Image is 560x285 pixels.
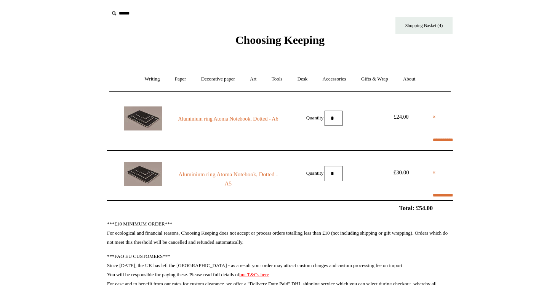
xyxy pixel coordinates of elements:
[396,69,422,89] a: About
[176,114,280,124] a: Aluminium ring Atoma Notebook, Dotted - A6
[235,40,325,45] a: Choosing Keeping
[316,69,353,89] a: Accessories
[194,69,242,89] a: Decorative paper
[306,170,324,176] label: Quantity
[138,69,167,89] a: Writing
[433,113,436,122] a: ×
[384,168,418,177] div: £30.00
[291,69,315,89] a: Desk
[354,69,395,89] a: Gifts & Wrap
[124,162,162,186] img: Aluminium ring Atoma Notebook, Dotted - A5
[384,113,418,122] div: £24.00
[168,69,193,89] a: Paper
[395,17,453,34] a: Shopping Basket (4)
[432,168,436,177] a: ×
[90,204,470,212] h2: Total: £54.00
[239,272,269,277] a: our T&Cs here
[243,69,263,89] a: Art
[176,170,280,188] a: Aluminium ring Atoma Notebook, Dotted - A5
[107,219,453,247] p: ***£10 MINIMUM ORDER*** For ecological and financial reasons, Choosing Keeping does not accept or...
[124,106,162,130] img: Aluminium ring Atoma Notebook, Dotted - A6
[235,34,325,46] span: Choosing Keeping
[265,69,290,89] a: Tools
[306,114,324,120] label: Quantity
